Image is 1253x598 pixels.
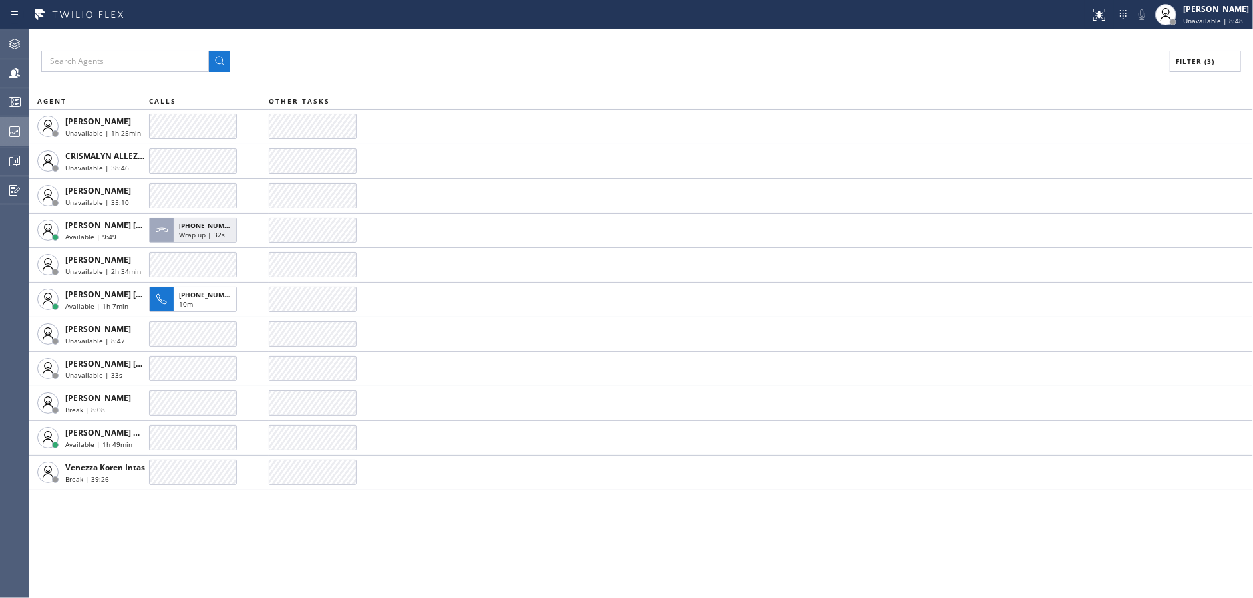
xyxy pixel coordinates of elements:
[65,232,116,241] span: Available | 9:49
[65,427,166,438] span: [PERSON_NAME] Guingos
[179,290,240,299] span: [PHONE_NUMBER]
[1170,51,1241,72] button: Filter (3)
[65,371,122,380] span: Unavailable | 33s
[41,51,209,72] input: Search Agents
[65,220,199,231] span: [PERSON_NAME] [PERSON_NAME]
[65,198,129,207] span: Unavailable | 35:10
[179,221,240,230] span: [PHONE_NUMBER]
[65,128,141,138] span: Unavailable | 1h 25min
[65,163,129,172] span: Unavailable | 38:46
[65,440,132,449] span: Available | 1h 49min
[65,474,109,484] span: Break | 39:26
[65,301,128,311] span: Available | 1h 7min
[65,116,131,127] span: [PERSON_NAME]
[65,267,141,276] span: Unavailable | 2h 34min
[179,299,193,309] span: 10m
[65,336,125,345] span: Unavailable | 8:47
[1183,16,1243,25] span: Unavailable | 8:48
[65,254,131,265] span: [PERSON_NAME]
[65,405,105,414] span: Break | 8:08
[269,96,330,106] span: OTHER TASKS
[65,358,222,369] span: [PERSON_NAME] [PERSON_NAME] Dahil
[65,289,199,300] span: [PERSON_NAME] [PERSON_NAME]
[1133,5,1151,24] button: Mute
[1183,3,1249,15] div: [PERSON_NAME]
[149,283,241,316] button: [PHONE_NUMBER]10m
[179,230,225,239] span: Wrap up | 32s
[65,462,145,473] span: Venezza Koren Intas
[149,96,176,106] span: CALLS
[37,96,67,106] span: AGENT
[65,323,131,335] span: [PERSON_NAME]
[65,150,148,162] span: CRISMALYN ALLEZER
[149,214,241,247] button: [PHONE_NUMBER]Wrap up | 32s
[1176,57,1214,66] span: Filter (3)
[65,185,131,196] span: [PERSON_NAME]
[65,392,131,404] span: [PERSON_NAME]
